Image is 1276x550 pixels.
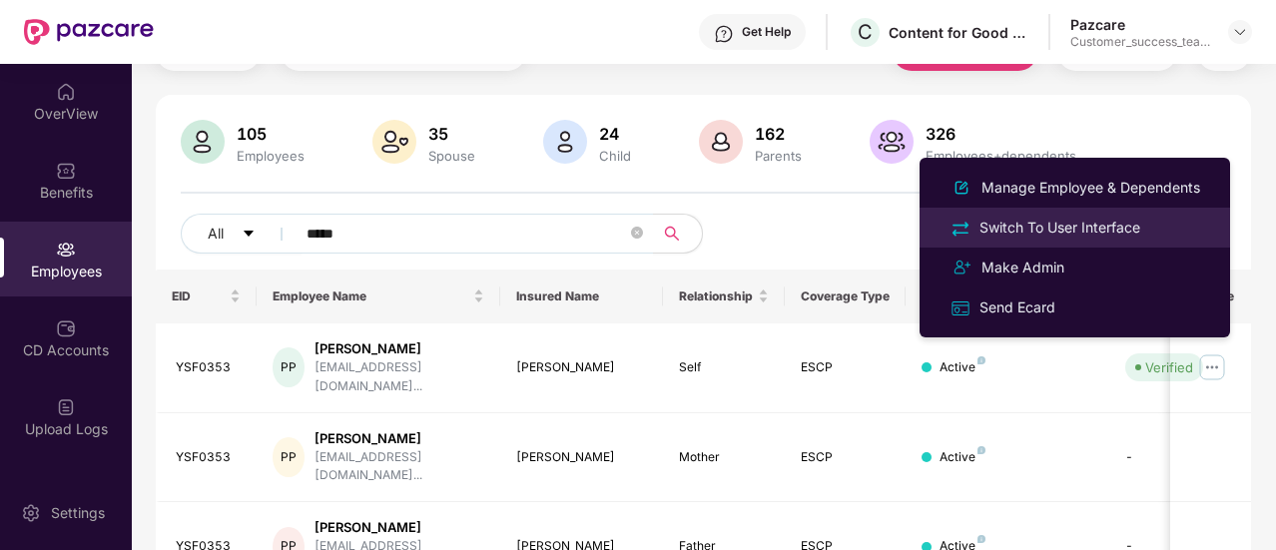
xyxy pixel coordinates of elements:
[176,358,242,377] div: YSF0353
[595,148,635,164] div: Child
[801,358,891,377] div: ESCP
[233,148,309,164] div: Employees
[543,120,587,164] img: svg+xml;base64,PHN2ZyB4bWxucz0iaHR0cDovL3d3dy53My5vcmcvMjAwMC9zdmciIHhtbG5zOnhsaW5rPSJodHRwOi8vd3...
[940,358,985,377] div: Active
[595,124,635,144] div: 24
[679,448,769,467] div: Mother
[56,161,76,181] img: svg+xml;base64,PHN2ZyBpZD0iQmVuZWZpdHMiIHhtbG5zPSJodHRwOi8vd3d3LnczLm9yZy8yMDAwL3N2ZyIgd2lkdGg9Ij...
[801,448,891,467] div: ESCP
[1070,34,1210,50] div: Customer_success_team_lead
[950,297,971,319] img: svg+xml;base64,PHN2ZyB4bWxucz0iaHR0cDovL3d3dy53My5vcmcvMjAwMC9zdmciIHdpZHRoPSIxNiIgaGVpZ2h0PSIxNi...
[315,429,484,448] div: [PERSON_NAME]
[56,82,76,102] img: svg+xml;base64,PHN2ZyBpZD0iSG9tZSIgeG1sbnM9Imh0dHA6Ly93d3cudzMub3JnLzIwMDAvc3ZnIiB3aWR0aD0iMjAiIG...
[699,120,743,164] img: svg+xml;base64,PHN2ZyB4bWxucz0iaHR0cDovL3d3dy53My5vcmcvMjAwMC9zdmciIHhtbG5zOnhsaW5rPSJodHRwOi8vd3...
[181,120,225,164] img: svg+xml;base64,PHN2ZyB4bWxucz0iaHR0cDovL3d3dy53My5vcmcvMjAwMC9zdmciIHhtbG5zOnhsaW5rPSJodHRwOi8vd3...
[257,270,500,323] th: Employee Name
[24,19,154,45] img: New Pazcare Logo
[273,347,305,387] div: PP
[785,270,907,323] th: Coverage Type
[181,214,303,254] button: Allcaret-down
[45,503,111,523] div: Settings
[679,288,754,304] span: Relationship
[940,448,985,467] div: Active
[172,288,227,304] span: EID
[950,218,971,240] img: svg+xml;base64,PHN2ZyB4bWxucz0iaHR0cDovL3d3dy53My5vcmcvMjAwMC9zdmciIHdpZHRoPSIyNCIgaGVpZ2h0PSIyNC...
[653,226,692,242] span: search
[1196,351,1228,383] img: manageButton
[315,358,484,396] div: [EMAIL_ADDRESS][DOMAIN_NAME]...
[233,124,309,144] div: 105
[977,257,1068,278] div: Make Admin
[977,356,985,364] img: svg+xml;base64,PHN2ZyB4bWxucz0iaHR0cDovL3d3dy53My5vcmcvMjAwMC9zdmciIHdpZHRoPSI4IiBoZWlnaHQ9IjgiIH...
[56,240,76,260] img: svg+xml;base64,PHN2ZyBpZD0iRW1wbG95ZWVzIiB4bWxucz0iaHR0cDovL3d3dy53My5vcmcvMjAwMC9zdmciIHdpZHRoPS...
[516,448,647,467] div: [PERSON_NAME]
[242,227,256,243] span: caret-down
[1070,15,1210,34] div: Pazcare
[315,448,484,486] div: [EMAIL_ADDRESS][DOMAIN_NAME]...
[889,23,1028,42] div: Content for Good Private Limited
[315,518,484,537] div: [PERSON_NAME]
[742,24,791,40] div: Get Help
[751,148,806,164] div: Parents
[975,296,1059,318] div: Send Ecard
[208,223,224,245] span: All
[21,503,41,523] img: svg+xml;base64,PHN2ZyBpZD0iU2V0dGluZy0yMHgyMCIgeG1sbnM9Imh0dHA6Ly93d3cudzMub3JnLzIwMDAvc3ZnIiB3aW...
[977,535,985,543] img: svg+xml;base64,PHN2ZyB4bWxucz0iaHR0cDovL3d3dy53My5vcmcvMjAwMC9zdmciIHdpZHRoPSI4IiBoZWlnaHQ9IjgiIH...
[870,120,914,164] img: svg+xml;base64,PHN2ZyB4bWxucz0iaHR0cDovL3d3dy53My5vcmcvMjAwMC9zdmciIHhtbG5zOnhsaW5rPSJodHRwOi8vd3...
[500,270,663,323] th: Insured Name
[315,339,484,358] div: [PERSON_NAME]
[950,176,973,200] img: svg+xml;base64,PHN2ZyB4bWxucz0iaHR0cDovL3d3dy53My5vcmcvMjAwMC9zdmciIHhtbG5zOnhsaW5rPSJodHRwOi8vd3...
[176,448,242,467] div: YSF0353
[1109,413,1251,503] td: -
[977,446,985,454] img: svg+xml;base64,PHN2ZyB4bWxucz0iaHR0cDovL3d3dy53My5vcmcvMjAwMC9zdmciIHdpZHRoPSI4IiBoZWlnaHQ9IjgiIH...
[663,270,785,323] th: Relationship
[858,20,873,44] span: C
[950,256,973,279] img: svg+xml;base64,PHN2ZyB4bWxucz0iaHR0cDovL3d3dy53My5vcmcvMjAwMC9zdmciIHdpZHRoPSIyNCIgaGVpZ2h0PSIyNC...
[975,217,1144,239] div: Switch To User Interface
[922,124,1080,144] div: 326
[273,288,469,304] span: Employee Name
[424,124,479,144] div: 35
[679,358,769,377] div: Self
[653,214,703,254] button: search
[751,124,806,144] div: 162
[631,227,643,239] span: close-circle
[424,148,479,164] div: Spouse
[922,148,1080,164] div: Employees+dependents
[156,270,258,323] th: EID
[56,397,76,417] img: svg+xml;base64,PHN2ZyBpZD0iVXBsb2FkX0xvZ3MiIGRhdGEtbmFtZT0iVXBsb2FkIExvZ3MiIHhtbG5zPSJodHRwOi8vd3...
[631,225,643,244] span: close-circle
[977,177,1204,199] div: Manage Employee & Dependents
[372,120,416,164] img: svg+xml;base64,PHN2ZyB4bWxucz0iaHR0cDovL3d3dy53My5vcmcvMjAwMC9zdmciIHhtbG5zOnhsaW5rPSJodHRwOi8vd3...
[1232,24,1248,40] img: svg+xml;base64,PHN2ZyBpZD0iRHJvcGRvd24tMzJ4MzIiIHhtbG5zPSJodHRwOi8vd3d3LnczLm9yZy8yMDAwL3N2ZyIgd2...
[714,24,734,44] img: svg+xml;base64,PHN2ZyBpZD0iSGVscC0zMngzMiIgeG1sbnM9Imh0dHA6Ly93d3cudzMub3JnLzIwMDAvc3ZnIiB3aWR0aD...
[1145,357,1193,377] div: Verified
[56,318,76,338] img: svg+xml;base64,PHN2ZyBpZD0iQ0RfQWNjb3VudHMiIGRhdGEtbmFtZT0iQ0QgQWNjb3VudHMiIHhtbG5zPSJodHRwOi8vd3...
[273,437,305,477] div: PP
[516,358,647,377] div: [PERSON_NAME]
